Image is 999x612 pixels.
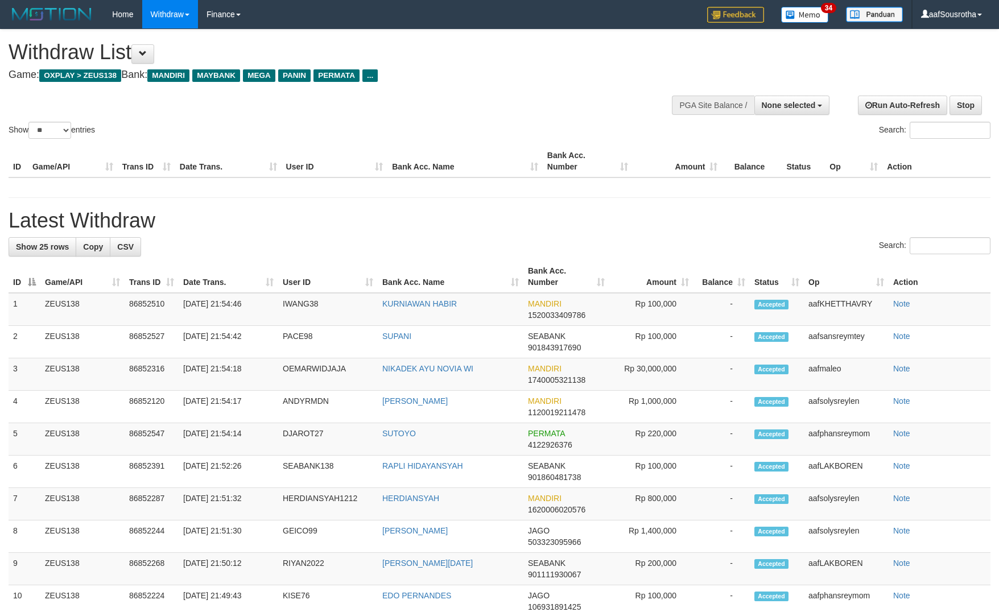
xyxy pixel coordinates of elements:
a: Note [893,559,910,568]
label: Show entries [9,122,95,139]
td: 1 [9,293,40,326]
img: MOTION_logo.png [9,6,95,23]
td: aafKHETTHAVRY [804,293,889,326]
img: panduan.png [846,7,903,22]
td: 86852547 [125,423,179,456]
a: RAPLI HIDAYANSYAH [382,461,463,470]
span: SEABANK [528,461,565,470]
span: OXPLAY > ZEUS138 [39,69,121,82]
th: Bank Acc. Number: activate to sort column ascending [523,260,609,293]
span: MAYBANK [192,69,240,82]
h4: Game: Bank: [9,69,655,81]
span: Accepted [754,332,789,342]
a: Note [893,461,910,470]
td: - [693,488,750,520]
td: Rp 100,000 [609,326,693,358]
th: Bank Acc. Name: activate to sort column ascending [378,260,523,293]
td: HERDIANSYAH1212 [278,488,378,520]
td: - [693,358,750,391]
a: Note [893,494,910,503]
span: Copy 901111930067 to clipboard [528,570,581,579]
th: Amount: activate to sort column ascending [609,260,693,293]
td: aafLAKBOREN [804,456,889,488]
span: Copy 1520033409786 to clipboard [528,311,585,320]
a: Note [893,591,910,600]
span: PERMATA [313,69,360,82]
td: Rp 100,000 [609,456,693,488]
th: Amount [633,145,723,177]
button: None selected [754,96,830,115]
td: 7 [9,488,40,520]
a: Note [893,299,910,308]
th: Action [889,260,990,293]
td: [DATE] 21:52:26 [179,456,278,488]
span: MEGA [243,69,275,82]
span: Copy 1120019211478 to clipboard [528,408,585,417]
td: DJAROT27 [278,423,378,456]
span: Show 25 rows [16,242,69,251]
td: 86852527 [125,326,179,358]
td: ANDYRMDN [278,391,378,423]
th: Status [782,145,825,177]
td: GEICO99 [278,520,378,553]
td: ZEUS138 [40,553,125,585]
td: 4 [9,391,40,423]
td: - [693,456,750,488]
span: Accepted [754,365,789,374]
td: - [693,391,750,423]
div: PGA Site Balance / [672,96,754,115]
th: Game/API [28,145,118,177]
td: 8 [9,520,40,553]
td: 3 [9,358,40,391]
span: Accepted [754,462,789,472]
td: [DATE] 21:50:12 [179,553,278,585]
a: KURNIAWAN HABIR [382,299,457,308]
span: Copy 1620006020576 to clipboard [528,505,585,514]
td: 2 [9,326,40,358]
td: [DATE] 21:51:30 [179,520,278,553]
th: Date Trans.: activate to sort column ascending [179,260,278,293]
th: Date Trans. [175,145,282,177]
a: EDO PERNANDES [382,591,451,600]
a: [PERSON_NAME][DATE] [382,559,473,568]
a: Note [893,332,910,341]
th: ID [9,145,28,177]
span: SEABANK [528,559,565,568]
td: 9 [9,553,40,585]
td: 6 [9,456,40,488]
td: - [693,553,750,585]
span: None selected [762,101,816,110]
th: Bank Acc. Name [387,145,543,177]
a: HERDIANSYAH [382,494,439,503]
td: Rp 200,000 [609,553,693,585]
td: aafsolysreylen [804,391,889,423]
th: Op [825,145,882,177]
td: OEMARWIDJAJA [278,358,378,391]
th: Op: activate to sort column ascending [804,260,889,293]
a: SUTOYO [382,429,416,438]
td: Rp 1,400,000 [609,520,693,553]
td: RIYAN2022 [278,553,378,585]
td: ZEUS138 [40,520,125,553]
th: Trans ID [118,145,175,177]
th: ID: activate to sort column descending [9,260,40,293]
a: Note [893,396,910,406]
a: SUPANI [382,332,411,341]
td: ZEUS138 [40,488,125,520]
td: Rp 1,000,000 [609,391,693,423]
td: - [693,520,750,553]
a: Note [893,429,910,438]
th: User ID: activate to sort column ascending [278,260,378,293]
th: Bank Acc. Number [543,145,633,177]
td: aafmaleo [804,358,889,391]
span: Accepted [754,559,789,569]
span: Copy 1740005321138 to clipboard [528,375,585,384]
span: Copy 901860481738 to clipboard [528,473,581,482]
th: Game/API: activate to sort column ascending [40,260,125,293]
td: - [693,423,750,456]
span: Copy 901843917690 to clipboard [528,343,581,352]
a: CSV [110,237,141,257]
td: 86852120 [125,391,179,423]
span: ... [362,69,378,82]
td: 5 [9,423,40,456]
